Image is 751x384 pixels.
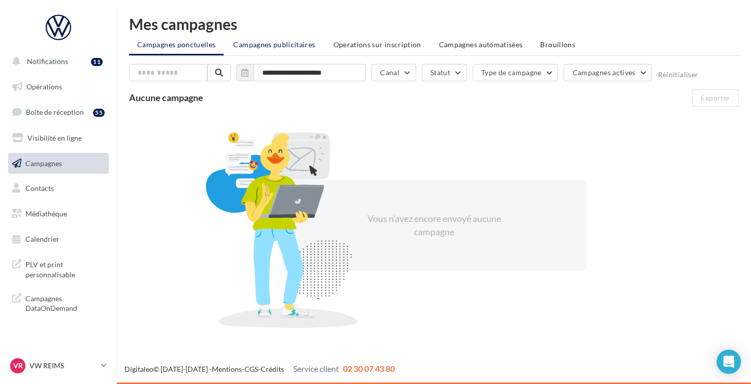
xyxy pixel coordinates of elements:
span: PLV et print personnalisable [25,258,105,279]
a: Opérations [6,76,111,98]
span: Contacts [25,184,54,193]
span: Aucune campagne [129,92,203,103]
button: Campagnes actives [564,64,652,81]
a: Médiathèque [6,203,111,225]
span: Opérations [26,82,62,91]
span: Campagnes actives [572,68,635,77]
a: Crédits [261,365,284,373]
a: VR VW REIMS [8,356,109,375]
div: Mes campagnes [129,16,739,31]
span: Service client [293,364,339,373]
a: Contacts [6,178,111,199]
button: Statut [422,64,467,81]
a: Calendrier [6,229,111,250]
a: Campagnes DataOnDemand [6,287,111,317]
button: Notifications 11 [6,51,107,72]
span: Campagnes DataOnDemand [25,292,105,313]
span: Visibilité en ligne [27,134,82,142]
span: Médiathèque [25,209,67,218]
span: Campagnes [25,158,62,167]
p: VW REIMS [29,361,97,371]
a: CGS [244,365,258,373]
div: 11 [91,58,103,66]
div: 55 [93,109,105,117]
span: Campagnes automatisées [439,40,523,49]
span: Calendrier [25,235,59,243]
span: Notifications [27,57,68,66]
div: Open Intercom Messenger [716,349,741,374]
span: Operations sur inscription [333,40,421,49]
span: Campagnes publicitaires [233,40,315,49]
a: Boîte de réception55 [6,101,111,123]
span: Brouillons [540,40,575,49]
a: Campagnes [6,153,111,174]
button: Réinitialiser [658,71,698,79]
button: Type de campagne [473,64,558,81]
a: Visibilité en ligne [6,127,111,149]
button: Exporter [692,89,739,107]
a: Digitaleo [124,365,153,373]
button: Canal [371,64,416,81]
span: © [DATE]-[DATE] - - - [124,365,395,373]
a: PLV et print personnalisable [6,253,111,283]
a: Mentions [212,365,242,373]
div: Vous n'avez encore envoyé aucune campagne [347,212,521,238]
span: 02 30 07 43 80 [343,364,395,373]
span: Boîte de réception [26,108,84,116]
span: VR [13,361,23,371]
